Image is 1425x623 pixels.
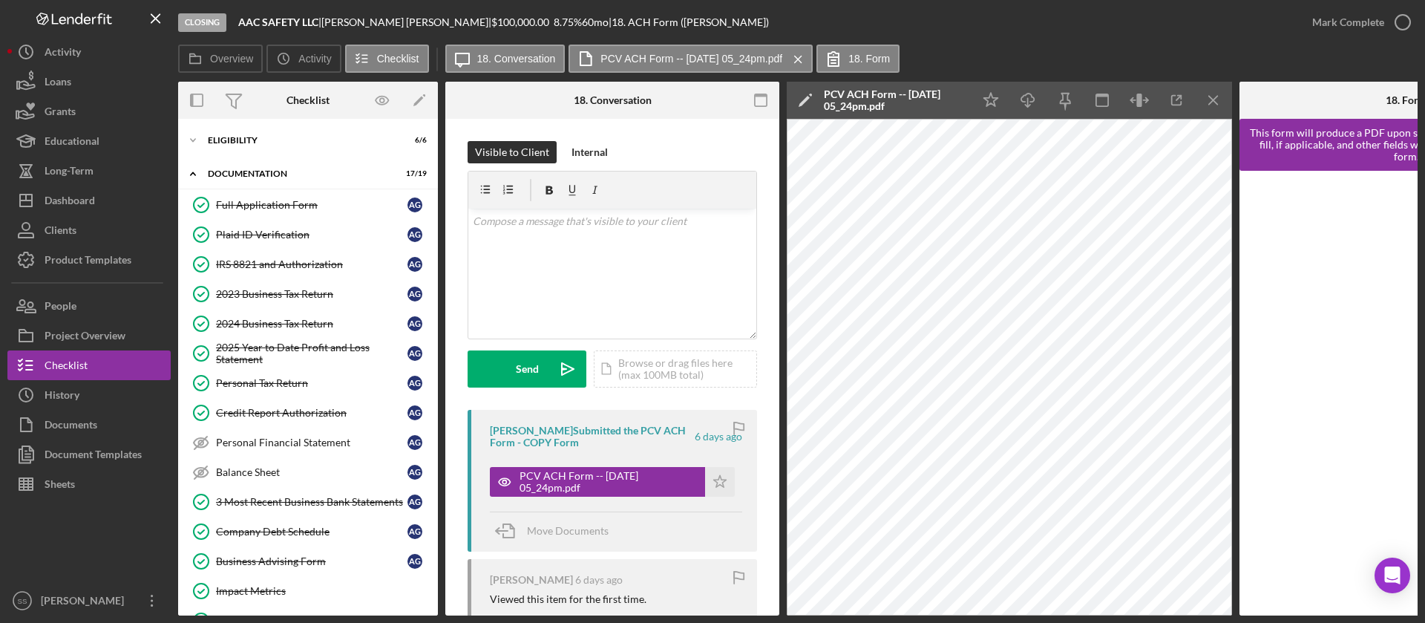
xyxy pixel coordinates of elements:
[490,574,573,586] div: [PERSON_NAME]
[238,16,321,28] div: |
[407,376,422,391] div: A G
[490,425,692,449] div: [PERSON_NAME] Submitted the PCV ACH Form - COPY Form
[186,547,430,576] a: Business Advising FormAG
[216,199,407,211] div: Full Application Form
[400,136,427,145] div: 6 / 6
[178,45,263,73] button: Overview
[216,526,407,538] div: Company Debt Schedule
[7,586,171,616] button: SS[PERSON_NAME]
[475,141,549,163] div: Visible to Client
[407,227,422,242] div: A G
[1297,7,1418,37] button: Mark Complete
[695,431,742,443] time: 2025-08-13 21:24
[407,495,422,509] div: A G
[407,405,422,420] div: A G
[582,16,609,28] div: 60 mo
[407,316,422,331] div: A G
[216,407,407,419] div: Credit Report Authorization
[186,457,430,487] a: Balance SheetAG
[407,435,422,450] div: A G
[45,440,142,473] div: Document Templates
[407,198,422,212] div: A G
[178,13,226,32] div: Closing
[571,141,608,163] div: Internal
[210,53,253,65] label: Overview
[286,94,330,106] div: Checklist
[186,220,430,249] a: Plaid ID VerificationAG
[575,574,623,586] time: 2025-08-13 21:18
[216,585,430,597] div: Impact Metrics
[186,398,430,428] a: Credit Report AuthorizationAG
[45,410,97,443] div: Documents
[216,258,407,270] div: IRS 8821 and Authorization
[321,16,491,28] div: [PERSON_NAME] [PERSON_NAME] |
[37,586,134,619] div: [PERSON_NAME]
[527,524,609,537] span: Move Documents
[7,410,171,440] button: Documents
[208,169,390,178] div: Documentation
[216,437,407,449] div: Personal Financial Statement
[407,287,422,301] div: A G
[216,229,407,241] div: Plaid ID Verification
[345,45,429,73] button: Checklist
[298,53,331,65] label: Activity
[407,346,422,361] div: A G
[564,141,615,163] button: Internal
[490,467,735,497] button: PCV ACH Form -- [DATE] 05_24pm.pdf
[520,470,698,494] div: PCV ACH Form -- [DATE] 05_24pm.pdf
[569,45,813,73] button: PCV ACH Form -- [DATE] 05_24pm.pdf
[186,428,430,457] a: Personal Financial StatementAG
[490,593,646,605] div: Viewed this item for the first time.
[477,53,556,65] label: 18. Conversation
[216,342,407,365] div: 2025 Year to Date Profit and Loss Statement
[186,309,430,339] a: 2024 Business Tax ReturnAG
[7,440,171,469] button: Document Templates
[377,53,419,65] label: Checklist
[574,94,652,106] div: 18. Conversation
[186,576,430,606] a: Impact Metrics
[1375,558,1410,593] div: Open Intercom Messenger
[1312,7,1384,37] div: Mark Complete
[468,141,557,163] button: Visible to Client
[848,53,890,65] label: 18. Form
[216,318,407,330] div: 2024 Business Tax Return
[490,512,623,549] button: Move Documents
[186,190,430,220] a: Full Application FormAG
[816,45,900,73] button: 18. Form
[824,88,965,112] div: PCV ACH Form -- [DATE] 05_24pm.pdf
[186,517,430,547] a: Company Debt ScheduleAG
[400,169,427,178] div: 17 / 19
[216,555,407,567] div: Business Advising Form
[186,279,430,309] a: 2023 Business Tax ReturnAG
